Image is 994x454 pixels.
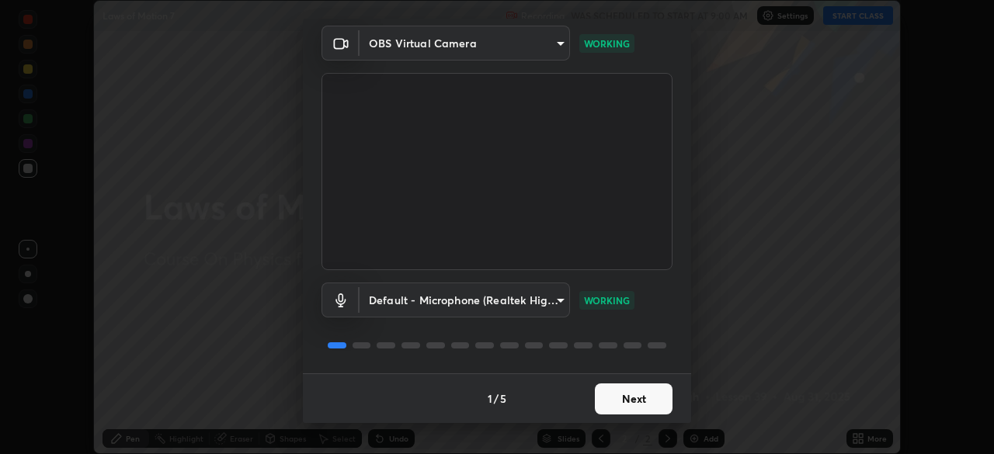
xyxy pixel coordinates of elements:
h4: / [494,390,499,407]
h4: 5 [500,390,506,407]
p: WORKING [584,36,630,50]
div: OBS Virtual Camera [360,26,570,61]
div: OBS Virtual Camera [360,282,570,317]
button: Next [595,383,673,414]
p: WORKING [584,293,630,307]
h4: 1 [488,390,492,407]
